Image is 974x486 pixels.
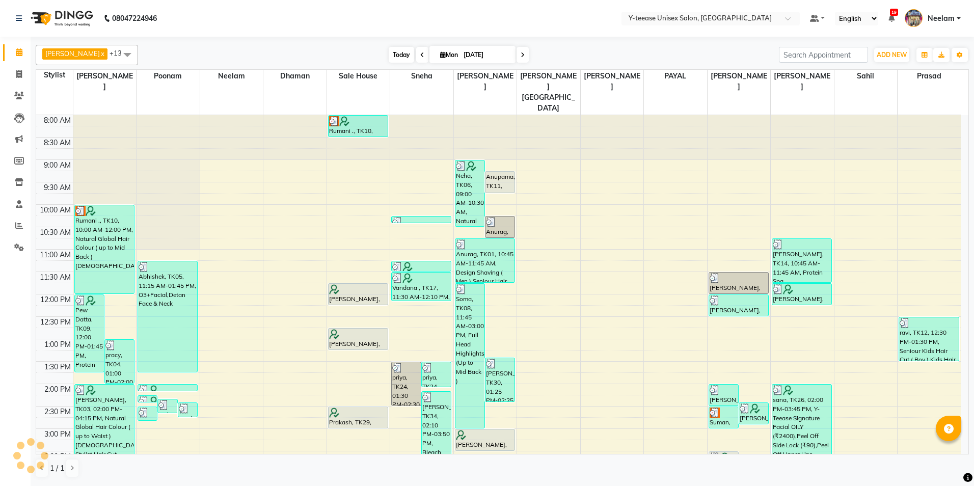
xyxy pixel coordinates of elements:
a: x [100,49,104,58]
div: [PERSON_NAME], TK13, 11:45 AM-12:15 PM, Wash & Plain dry (upto waist) [772,284,831,305]
div: 3:30 PM [42,451,73,462]
div: 8:00 AM [42,115,73,126]
a: 19 [888,14,895,23]
div: [PERSON_NAME], TK16, 11:45 AM-12:15 PM, Design Shaving ( Men ) [329,284,388,305]
div: [PERSON_NAME], TK16, 12:45 PM-01:15 PM, Seniour Hair Cut with Wash ( Men ) [329,329,388,349]
span: [PERSON_NAME] [454,70,517,93]
input: Search Appointment [779,47,868,63]
span: Sahil [834,70,898,83]
div: [PERSON_NAME], TK03, 02:00 PM-04:15 PM, Natural Global Hair Colour ( up to Waist ) [DEMOGRAPHIC_D... [75,385,134,484]
span: [PERSON_NAME] [771,70,834,93]
div: Anupama, TK11, 09:15 AM-09:45 AM, Seniour [DEMOGRAPHIC_DATA] Hair Cut Without wash [485,172,515,193]
div: 9:00 AM [42,160,73,171]
span: Neelam [928,13,955,24]
div: [PERSON_NAME], TK33, 02:25 PM-02:55 PM, Seniour Kids Hair Cut ( Boy ) [739,403,768,424]
div: [PERSON_NAME], TK20, 02:00 PM-02:10 PM, Eyebrows [138,385,197,391]
div: ravi, TK12, 12:30 PM-01:30 PM, Seniour Kids Hair Cut ( Boy ),Kids Hair Wash ( Men ) [899,317,959,361]
span: Sale House [327,70,390,83]
span: [PERSON_NAME] [708,70,771,93]
span: [PERSON_NAME] [581,70,644,93]
div: Pew Datta, TK09, 12:00 PM-01:45 PM, Protein Spa [DEMOGRAPHIC_DATA] ,ola plex up to mid back [75,295,104,372]
div: 8:30 AM [42,138,73,148]
div: 11:30 AM [38,272,73,283]
div: [PERSON_NAME], TK23, 03:00 PM-03:30 PM, Seniour [DEMOGRAPHIC_DATA] Hair Cut Without wash [455,429,515,450]
div: 1:30 PM [42,362,73,372]
span: Poonam [137,70,200,83]
div: 12:00 PM [38,294,73,305]
div: [PERSON_NAME], TK34, 02:10 PM-03:50 PM, Bleach Face & Neck,Eyebrows,Peel Off Upper Lips,Peel Off ... [422,392,451,465]
div: Stylist [36,70,73,80]
div: sana, TK26, 02:00 PM-03:45 PM, Y-Teease Signature Facial OILY (₹2400),Peel Off Side Lock (₹90),Pe... [772,385,831,462]
div: mani, TK32, 02:25 PM-02:45 PM, Eyebrows,[GEOGRAPHIC_DATA] [178,403,197,417]
div: Suman, TK18, 02:30 PM-03:00 PM, Seniour Kids Hair Cut ( Boy ) [709,407,738,428]
span: +13 [110,49,129,57]
div: 2:30 PM [42,407,73,417]
div: Prakash, TK29, 02:30 PM-03:00 PM, Destress Spa ( Normal to Dry Hair Men ) [329,407,388,428]
div: Anurag, TK01, 10:45 AM-11:45 AM, Design Shaving ( Men ),Seniour Hair Cut with Wash ( Men ) [455,239,515,282]
div: Anurag, TK01, 10:15 AM-10:45 AM, Seniour [DEMOGRAPHIC_DATA] Hair Cut Without wash [485,217,515,237]
div: 2:00 PM [42,384,73,395]
div: 11:00 AM [38,250,73,260]
span: 19 [890,9,898,16]
div: Abhishek, TK05, 11:15 AM-01:45 PM, O3+Facial,Detan Face & Neck [138,261,197,372]
span: [PERSON_NAME] [73,70,137,93]
span: Today [389,47,414,63]
div: Anurag, TK01, 10:15 AM-10:25 AM, Eyebrows [392,217,451,223]
span: Dhaman [263,70,327,83]
div: Neha, TK06, 09:00 AM-10:30 AM, Natural Global Hair Colour ( up to Mid Back ) [DEMOGRAPHIC_DATA] [455,160,484,226]
div: [PERSON_NAME], TK20, 02:15 PM-02:25 PM, [GEOGRAPHIC_DATA] [138,396,157,402]
div: [PERSON_NAME], TK02, 12:00 PM-12:30 PM, SR Stylist [DEMOGRAPHIC_DATA] Design (Girl) Hair cut [709,295,768,316]
div: 10:30 AM [38,227,73,238]
div: 10:00 AM [38,205,73,215]
img: Neelam [905,9,923,27]
div: pracy, TK04, 01:00 PM-02:00 PM, Straight Blow Dry with wash [105,340,134,383]
div: Rumani ., TK10, 10:00 AM-12:00 PM, Natural Global Hair Colour ( up to Mid Back ) [DEMOGRAPHIC_DATA] [75,205,134,293]
span: ADD NEW [877,51,907,59]
div: sana, TK26, 03:30 PM-04:15 PM, Destress Spa [DEMOGRAPHIC_DATA] ( Normal to Dry Hair ) (₹920) [709,452,738,484]
button: ADD NEW [874,48,909,62]
span: PAYAL [644,70,707,83]
div: [PERSON_NAME], TK28, 02:00 PM-02:30 PM, Seniour Kids Hair Cut ( Boy ) [709,385,738,406]
span: Mon [438,51,461,59]
div: priya, TK24, 01:30 PM-02:05 PM, Roll on full arms ,Peel Off Under Arms [422,362,451,387]
div: Rumani ., TK10, 08:00 AM-08:30 AM, Natural Global Hair Colour ( up to Mid Back ) [DEMOGRAPHIC_DATA] [329,116,388,137]
div: [PERSON_NAME], TK14, 10:45 AM-11:45 AM, Protein Spa [DEMOGRAPHIC_DATA] [772,239,831,282]
div: [PERSON_NAME], TK30, 01:25 PM-02:25 PM, Seniour Kids Hair Cut ( Boy ),Kids Hair Wash ( Men ) [485,358,515,401]
div: 3:00 PM [42,429,73,440]
div: priya, TK24, 01:30 PM-02:30 PM, roll full arms leg & under [392,362,421,406]
div: 1:00 PM [42,339,73,350]
span: Neelam [200,70,263,83]
div: Soma, TK08, 11:45 AM-03:00 PM, Full Head Highlights (Up to Mid Back ) [455,284,484,428]
div: 9:30 AM [42,182,73,193]
span: Prasad [898,70,961,83]
span: [PERSON_NAME][GEOGRAPHIC_DATA] [517,70,580,115]
b: 08047224946 [112,4,157,33]
span: Sneha [390,70,453,83]
img: logo [26,4,96,33]
div: [PERSON_NAME], TK02, 11:30 AM-12:00 PM, Design Shaving ( Men ) [709,273,768,293]
input: 2025-09-01 [461,47,511,63]
div: mohni, TK31, 02:20 PM-02:40 PM, Eyebrows,[GEOGRAPHIC_DATA] [158,399,177,413]
div: Vandana , TK17, 11:30 AM-12:10 PM, Peel Off Under Arms,Roll on full arms ,Peel Off Upper Lips,Eye... [392,273,451,301]
div: 12:30 PM [38,317,73,328]
span: [PERSON_NAME] [45,49,100,58]
span: 1 / 1 [50,463,64,474]
div: Vandana , TK17, 11:15 AM-11:30 AM, Roll on full arms [392,261,451,271]
div: priya, TK24, 02:30 PM-02:50 PM, Eyebrows,Peel Off Upper Lips [138,407,157,420]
